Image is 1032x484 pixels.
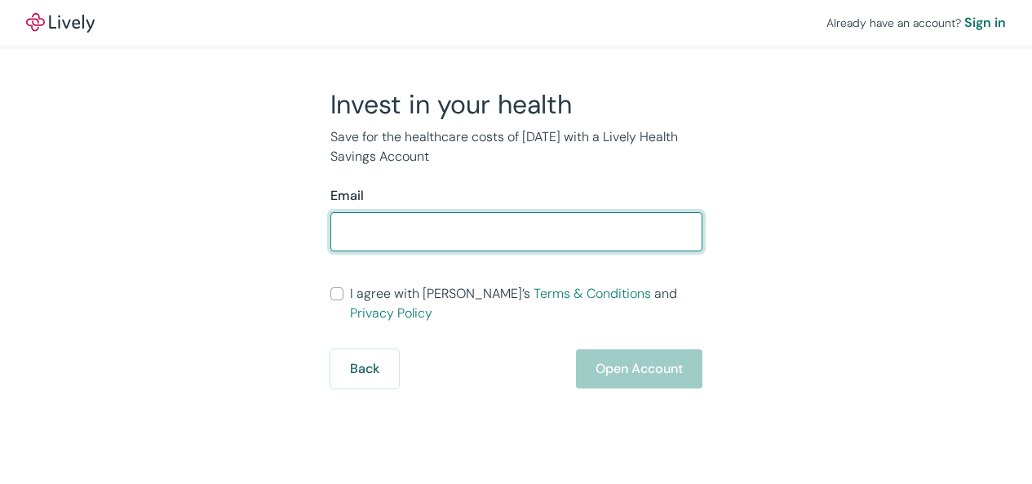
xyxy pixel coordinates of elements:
label: Email [330,186,364,206]
a: Privacy Policy [350,304,432,322]
h2: Invest in your health [330,88,702,121]
a: Sign in [964,13,1006,33]
p: Save for the healthcare costs of [DATE] with a Lively Health Savings Account [330,127,702,167]
a: Terms & Conditions [534,285,651,302]
button: Back [330,349,399,389]
a: LivelyLively [26,13,95,33]
span: I agree with [PERSON_NAME]’s and [350,284,702,323]
div: Already have an account? [826,13,1006,33]
img: Lively [26,13,95,33]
